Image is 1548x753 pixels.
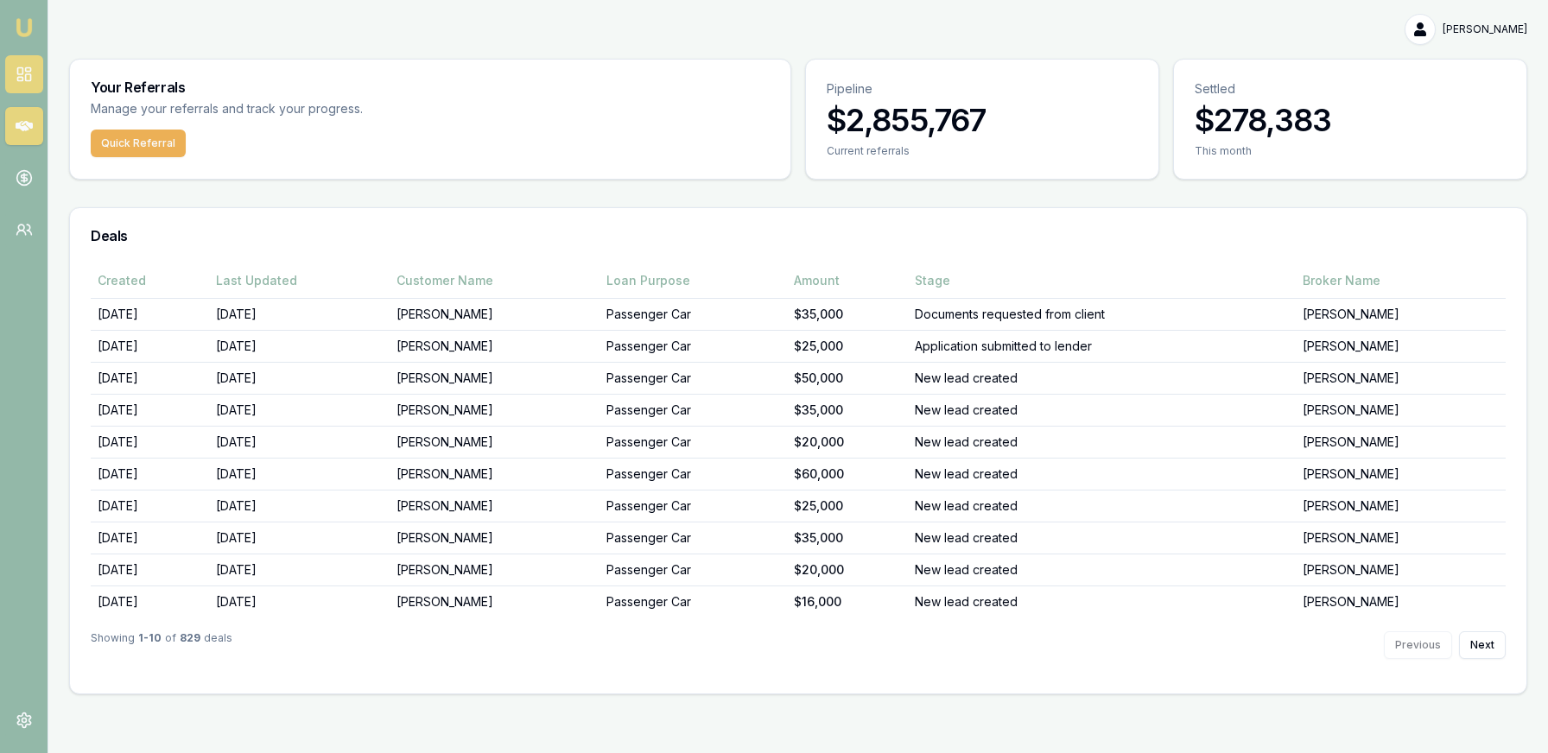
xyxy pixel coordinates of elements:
td: New lead created [908,362,1295,394]
td: [DATE] [209,362,390,394]
td: [PERSON_NAME] [390,330,600,362]
td: [PERSON_NAME] [390,458,600,490]
td: [PERSON_NAME] [390,394,600,426]
td: [DATE] [209,426,390,458]
td: [DATE] [91,554,209,585]
div: $20,000 [794,433,902,451]
td: [PERSON_NAME] [390,490,600,522]
td: New lead created [908,394,1295,426]
td: [DATE] [209,298,390,330]
p: Manage your referrals and track your progress. [91,99,533,119]
div: Current referrals [827,144,1138,158]
td: [DATE] [209,394,390,426]
h3: $278,383 [1195,103,1506,137]
td: [DATE] [209,458,390,490]
div: $60,000 [794,465,902,483]
td: [DATE] [91,362,209,394]
strong: 1 - 10 [138,631,162,659]
div: Loan Purpose [606,272,780,289]
td: Passenger Car [600,490,787,522]
div: This month [1195,144,1506,158]
td: [DATE] [91,522,209,554]
h3: Your Referrals [91,80,770,94]
td: [DATE] [209,330,390,362]
td: [DATE] [91,585,209,617]
div: $16,000 [794,593,902,611]
td: New lead created [908,458,1295,490]
td: Passenger Car [600,426,787,458]
td: Passenger Car [600,585,787,617]
div: $25,000 [794,338,902,355]
td: Passenger Car [600,458,787,490]
p: Settled [1195,80,1506,98]
div: Amount [794,272,902,289]
h3: $2,855,767 [827,103,1138,137]
div: Showing of deals [91,631,232,659]
td: Passenger Car [600,554,787,585]
td: [PERSON_NAME] [1296,585,1506,617]
div: Last Updated [216,272,383,289]
button: Next [1459,631,1506,659]
td: [DATE] [209,585,390,617]
td: [DATE] [91,330,209,362]
span: [PERSON_NAME] [1443,22,1527,36]
div: Customer Name [397,272,593,289]
td: [PERSON_NAME] [1296,298,1506,330]
td: [PERSON_NAME] [1296,330,1506,362]
td: [PERSON_NAME] [390,298,600,330]
div: Broker Name [1303,272,1499,289]
td: [PERSON_NAME] [1296,426,1506,458]
div: $35,000 [794,529,902,547]
td: New lead created [908,585,1295,617]
td: Documents requested from client [908,298,1295,330]
td: [PERSON_NAME] [1296,394,1506,426]
td: New lead created [908,490,1295,522]
td: [PERSON_NAME] [390,362,600,394]
div: $50,000 [794,370,902,387]
td: Application submitted to lender [908,330,1295,362]
h3: Deals [91,229,1506,243]
div: Created [98,272,202,289]
button: Quick Referral [91,130,186,157]
p: Pipeline [827,80,1138,98]
td: Passenger Car [600,298,787,330]
div: $20,000 [794,561,902,579]
td: [PERSON_NAME] [390,426,600,458]
td: Passenger Car [600,362,787,394]
td: [PERSON_NAME] [1296,522,1506,554]
td: [PERSON_NAME] [1296,458,1506,490]
td: [PERSON_NAME] [1296,490,1506,522]
div: Stage [915,272,1288,289]
td: [DATE] [91,426,209,458]
td: New lead created [908,426,1295,458]
td: Passenger Car [600,394,787,426]
td: Passenger Car [600,522,787,554]
img: emu-icon-u.png [14,17,35,38]
td: [PERSON_NAME] [1296,362,1506,394]
td: [DATE] [91,490,209,522]
td: [DATE] [209,554,390,585]
div: $35,000 [794,402,902,419]
td: [PERSON_NAME] [390,585,600,617]
div: $35,000 [794,306,902,323]
td: [DATE] [91,298,209,330]
td: [DATE] [91,394,209,426]
td: New lead created [908,522,1295,554]
td: New lead created [908,554,1295,585]
td: [PERSON_NAME] [390,554,600,585]
div: $25,000 [794,497,902,515]
td: [DATE] [209,490,390,522]
td: [PERSON_NAME] [1296,554,1506,585]
td: [PERSON_NAME] [390,522,600,554]
td: Passenger Car [600,330,787,362]
strong: 829 [180,631,200,659]
td: [DATE] [209,522,390,554]
td: [DATE] [91,458,209,490]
